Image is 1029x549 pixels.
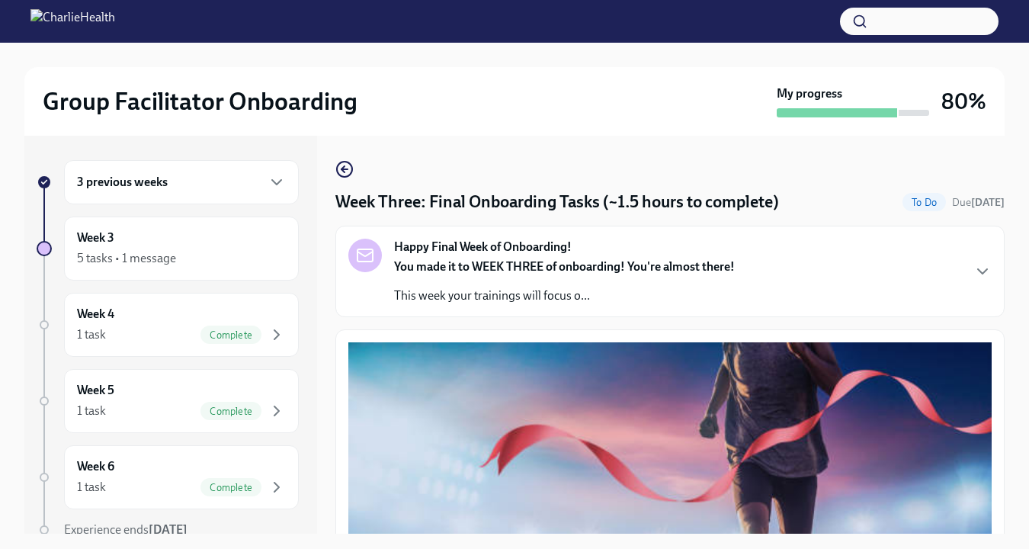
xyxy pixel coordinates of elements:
[777,85,842,102] strong: My progress
[335,191,779,213] h4: Week Three: Final Onboarding Tasks (~1.5 hours to complete)
[902,197,946,208] span: To Do
[77,326,106,343] div: 1 task
[200,482,261,493] span: Complete
[952,196,1005,209] span: Due
[149,522,188,537] strong: [DATE]
[952,195,1005,210] span: October 11th, 2025 10:00
[64,522,188,537] span: Experience ends
[394,259,735,274] strong: You made it to WEEK THREE of onboarding! You're almost there!
[37,293,299,357] a: Week 41 taskComplete
[37,217,299,281] a: Week 35 tasks • 1 message
[200,329,261,341] span: Complete
[77,403,106,419] div: 1 task
[77,174,168,191] h6: 3 previous weeks
[77,479,106,496] div: 1 task
[77,306,114,323] h6: Week 4
[77,230,114,246] h6: Week 3
[77,382,114,399] h6: Week 5
[37,369,299,433] a: Week 51 taskComplete
[77,250,176,267] div: 5 tasks • 1 message
[77,458,114,475] h6: Week 6
[30,9,115,34] img: CharlieHealth
[941,88,986,115] h3: 80%
[394,287,735,304] p: This week your trainings will focus o...
[37,445,299,509] a: Week 61 taskComplete
[43,86,357,117] h2: Group Facilitator Onboarding
[64,160,299,204] div: 3 previous weeks
[394,239,572,255] strong: Happy Final Week of Onboarding!
[200,406,261,417] span: Complete
[971,196,1005,209] strong: [DATE]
